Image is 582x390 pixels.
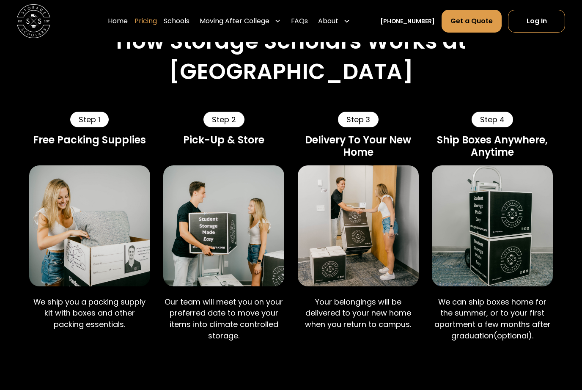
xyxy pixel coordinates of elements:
[318,16,338,26] div: About
[298,297,419,330] p: Your belongings will be delivered to your new home when you return to campus.
[472,112,513,127] div: Step 4
[29,165,150,286] img: Packing a Storage Scholars box.
[298,134,419,158] div: Delivery To Your New Home
[163,297,284,342] p: Our team will meet you on your preferred date to move your items into climate controlled storage.
[200,16,269,26] div: Moving After College
[70,112,109,127] div: Step 1
[338,112,379,127] div: Step 3
[108,9,128,33] a: Home
[380,16,435,25] a: [PHONE_NUMBER]
[169,59,413,85] h2: [GEOGRAPHIC_DATA]
[196,9,285,33] div: Moving After College
[432,297,553,342] p: We can ship boxes home for the summer, or to your first apartment a few months after graduation(o...
[17,4,50,38] a: home
[29,297,150,330] p: We ship you a packing supply kit with boxes and other packing essentials.
[508,10,565,33] a: Log In
[298,165,419,286] img: Storage Scholars delivery.
[291,9,308,33] a: FAQs
[29,134,150,146] div: Free Packing Supplies
[135,9,157,33] a: Pricing
[116,28,466,55] h2: How Storage Scholars Works at
[163,134,284,146] div: Pick-Up & Store
[432,134,553,158] div: Ship Boxes Anywhere, Anytime
[203,112,244,127] div: Step 2
[163,165,284,286] img: Storage Scholars pick up.
[164,9,189,33] a: Schools
[442,10,502,33] a: Get a Quote
[432,165,553,286] img: Shipping Storage Scholars boxes.
[17,4,50,38] img: Storage Scholars main logo
[315,9,354,33] div: About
